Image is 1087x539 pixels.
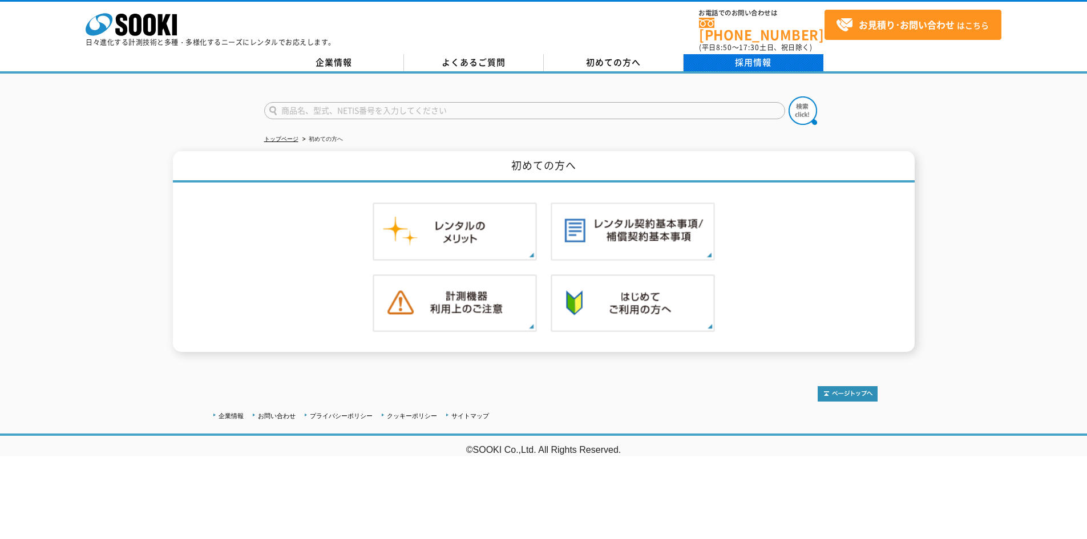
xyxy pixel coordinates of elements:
a: よくあるご質問 [404,54,544,71]
a: プライバシーポリシー [310,412,373,419]
span: 17:30 [739,42,759,52]
img: 計測機器ご利用上のご注意 [373,274,537,333]
a: トップページ [264,136,298,142]
span: お電話でのお問い合わせは [699,10,825,17]
span: 8:50 [716,42,732,52]
a: サイトマップ [451,412,489,419]
a: 初めての方へ [544,54,684,71]
a: お見積り･お問い合わせはこちら [825,10,1001,40]
img: レンタルのメリット [373,202,537,261]
span: はこちら [836,17,989,34]
a: [PHONE_NUMBER] [699,18,825,41]
a: 企業情報 [264,54,404,71]
span: (平日 ～ 土日、祝日除く) [699,42,812,52]
img: btn_search.png [789,96,817,125]
img: 初めての方へ [551,274,715,333]
h1: 初めての方へ [173,151,915,183]
input: 商品名、型式、NETIS番号を入力してください [264,102,785,119]
a: 企業情報 [219,412,244,419]
span: 初めての方へ [586,56,641,68]
p: 日々進化する計測技術と多種・多様化するニーズにレンタルでお応えします。 [86,39,336,46]
a: クッキーポリシー [387,412,437,419]
a: 採用情報 [684,54,823,71]
li: 初めての方へ [300,133,343,145]
a: お問い合わせ [258,412,296,419]
img: レンタル契約基本事項／補償契約基本事項 [551,202,715,261]
strong: お見積り･お問い合わせ [859,18,955,31]
img: トップページへ [818,386,878,402]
